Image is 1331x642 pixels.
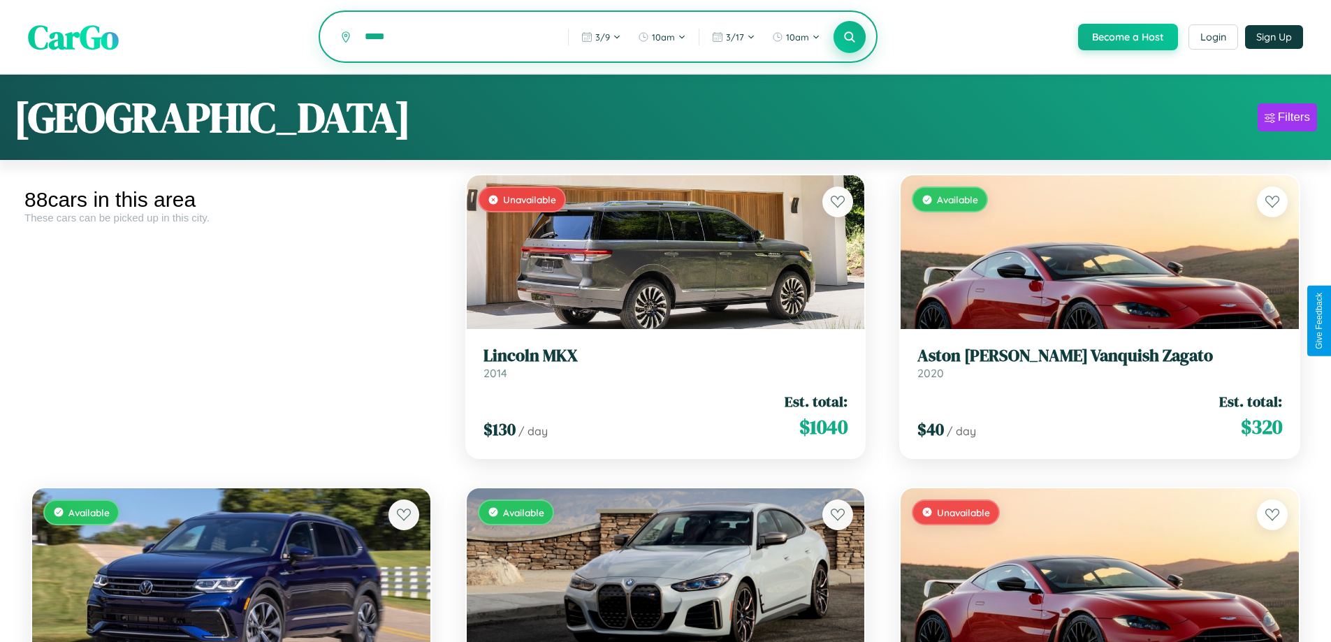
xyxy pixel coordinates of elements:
[68,506,110,518] span: Available
[1188,24,1238,50] button: Login
[917,346,1282,380] a: Aston [PERSON_NAME] Vanquish Zagato2020
[503,194,556,205] span: Unavailable
[631,26,693,48] button: 10am
[785,391,848,411] span: Est. total:
[1078,24,1178,50] button: Become a Host
[483,418,516,441] span: $ 130
[1314,293,1324,349] div: Give Feedback
[937,506,990,518] span: Unavailable
[917,418,944,441] span: $ 40
[518,424,548,438] span: / day
[947,424,976,438] span: / day
[483,346,848,380] a: Lincoln MKX2014
[595,31,610,43] span: 3 / 9
[937,194,978,205] span: Available
[917,366,944,380] span: 2020
[28,14,119,60] span: CarGo
[726,31,744,43] span: 3 / 17
[799,413,848,441] span: $ 1040
[574,26,628,48] button: 3/9
[14,89,411,146] h1: [GEOGRAPHIC_DATA]
[24,212,438,224] div: These cars can be picked up in this city.
[1258,103,1317,131] button: Filters
[786,31,809,43] span: 10am
[24,188,438,212] div: 88 cars in this area
[483,346,848,366] h3: Lincoln MKX
[1219,391,1282,411] span: Est. total:
[1241,413,1282,441] span: $ 320
[1278,110,1310,124] div: Filters
[652,31,675,43] span: 10am
[483,366,507,380] span: 2014
[917,346,1282,366] h3: Aston [PERSON_NAME] Vanquish Zagato
[765,26,827,48] button: 10am
[503,506,544,518] span: Available
[705,26,762,48] button: 3/17
[1245,25,1303,49] button: Sign Up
